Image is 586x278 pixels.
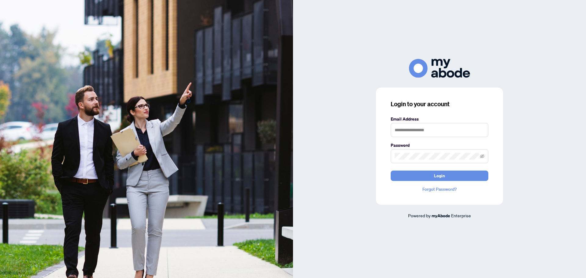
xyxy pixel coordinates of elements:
[391,116,488,122] label: Email Address
[432,212,450,219] a: myAbode
[409,59,470,78] img: ma-logo
[391,186,488,193] a: Forgot Password?
[480,154,484,158] span: eye-invisible
[451,213,471,218] span: Enterprise
[391,171,488,181] button: Login
[391,142,488,149] label: Password
[391,100,488,108] h3: Login to your account
[434,171,445,181] span: Login
[408,213,431,218] span: Powered by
